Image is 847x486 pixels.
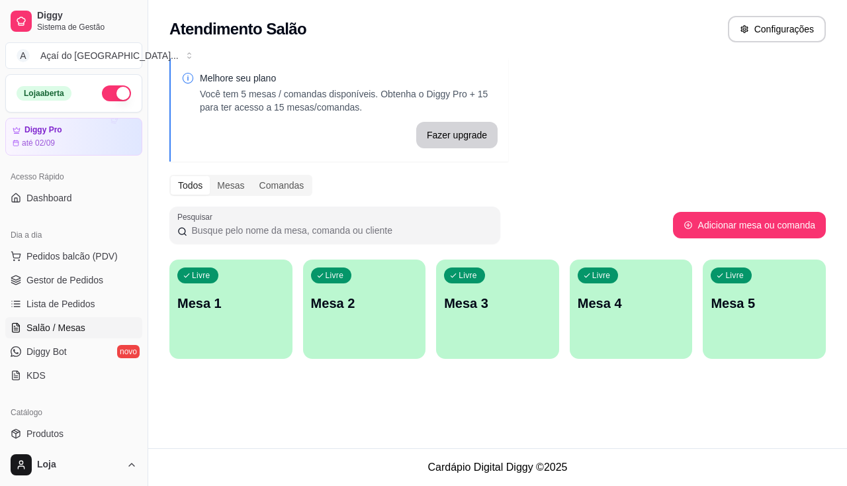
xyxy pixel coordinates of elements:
[171,176,210,195] div: Todos
[459,270,477,281] p: Livre
[200,72,498,85] p: Melhore seu plano
[5,341,142,362] a: Diggy Botnovo
[5,5,142,37] a: DiggySistema de Gestão
[416,122,498,148] button: Fazer upgrade
[5,365,142,386] a: KDS
[711,294,818,313] p: Mesa 5
[311,294,418,313] p: Mesa 2
[703,260,826,359] button: LivreMesa 5
[252,176,312,195] div: Comandas
[5,402,142,423] div: Catálogo
[303,260,426,359] button: LivreMesa 2
[5,118,142,156] a: Diggy Proaté 02/09
[5,269,142,291] a: Gestor de Pedidos
[26,191,72,205] span: Dashboard
[26,297,95,311] span: Lista de Pedidos
[24,125,62,135] article: Diggy Pro
[192,270,210,281] p: Livre
[22,138,55,148] article: até 02/09
[728,16,826,42] button: Configurações
[26,321,85,334] span: Salão / Mesas
[26,345,67,358] span: Diggy Bot
[570,260,693,359] button: LivreMesa 4
[102,85,131,101] button: Alterar Status
[5,246,142,267] button: Pedidos balcão (PDV)
[5,423,142,444] a: Produtos
[673,212,826,238] button: Adicionar mesa ou comanda
[210,176,251,195] div: Mesas
[26,369,46,382] span: KDS
[5,449,142,481] button: Loja
[444,294,551,313] p: Mesa 3
[5,166,142,187] div: Acesso Rápido
[17,86,71,101] div: Loja aberta
[725,270,744,281] p: Livre
[5,317,142,338] a: Salão / Mesas
[177,211,217,222] label: Pesquisar
[592,270,611,281] p: Livre
[578,294,685,313] p: Mesa 4
[177,294,285,313] p: Mesa 1
[26,427,64,440] span: Produtos
[187,224,492,237] input: Pesquisar
[40,49,179,62] div: Açaí do [GEOGRAPHIC_DATA] ...
[169,19,306,40] h2: Atendimento Salão
[148,448,847,486] footer: Cardápio Digital Diggy © 2025
[26,273,103,287] span: Gestor de Pedidos
[200,87,498,114] p: Você tem 5 mesas / comandas disponíveis. Obtenha o Diggy Pro + 15 para ter acesso a 15 mesas/coma...
[169,260,292,359] button: LivreMesa 1
[17,49,30,62] span: A
[5,42,142,69] button: Select a team
[436,260,559,359] button: LivreMesa 3
[37,22,137,32] span: Sistema de Gestão
[37,459,121,471] span: Loja
[5,187,142,209] a: Dashboard
[5,224,142,246] div: Dia a dia
[37,10,137,22] span: Diggy
[26,250,118,263] span: Pedidos balcão (PDV)
[5,293,142,315] a: Lista de Pedidos
[326,270,344,281] p: Livre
